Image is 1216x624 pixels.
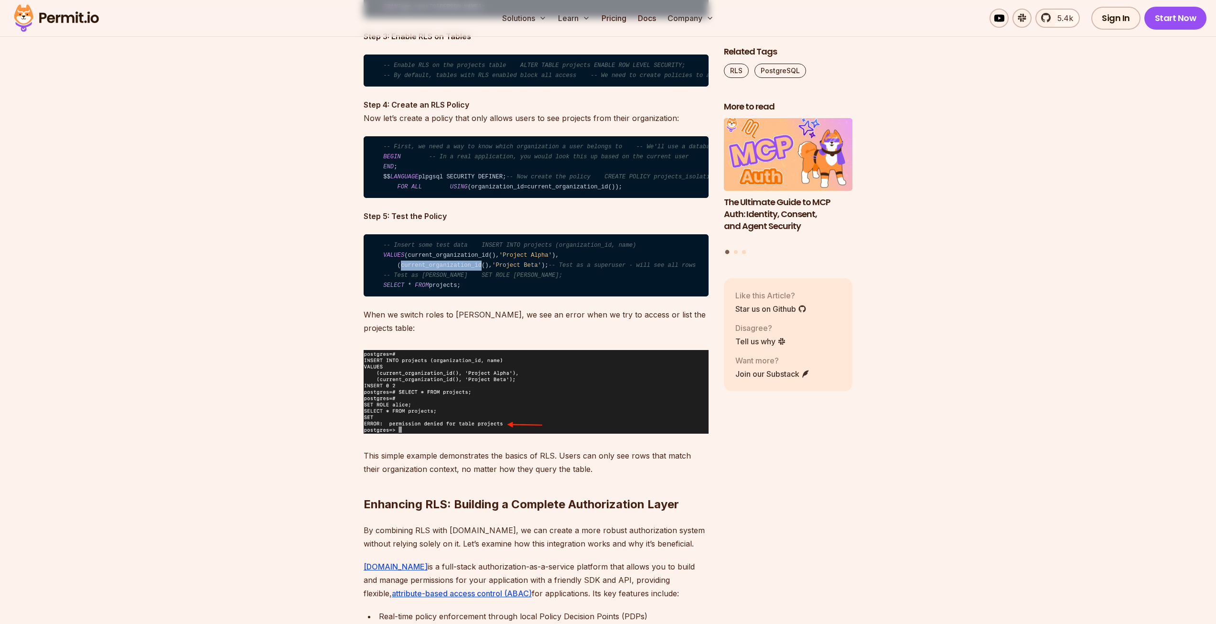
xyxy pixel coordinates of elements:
[392,589,532,598] a: attribute-based access control (ABAC)
[383,62,685,69] span: -- Enable RLS on the projects table ALTER TABLE projects ENABLE ROW LEVEL SECURITY;
[735,303,807,315] a: Star us on Github
[735,355,810,366] p: Want more?
[724,197,853,232] h3: The Ultimate Guide to MCP Auth: Identity, Consent, and Agent Security
[724,119,853,256] div: Posts
[598,9,630,28] a: Pricing
[383,143,1124,150] span: -- First, we need a way to know which organization a user belongs to -- We'll use a database func...
[10,2,103,34] img: Permit logo
[1091,7,1141,30] a: Sign In
[383,272,562,279] span: -- Test as [PERSON_NAME] SET ROLE [PERSON_NAME];
[735,322,786,334] p: Disagree?
[383,252,404,259] span: VALUES
[364,449,709,476] p: This simple example demonstrates the basics of RLS. Users can only see rows that match their orga...
[1052,12,1073,24] span: 5.4k
[724,119,853,244] li: 1 of 3
[364,136,709,198] code: ; $$ plpgsql SECURITY DEFINER; (organization_id current_organization_id());
[735,368,810,380] a: Join our Substack
[498,9,550,28] button: Solutions
[664,9,718,28] button: Company
[499,252,552,259] span: 'Project Alpha'
[415,282,429,289] span: FROM
[364,562,428,571] a: [DOMAIN_NAME]
[398,184,408,190] span: FOR
[383,72,780,79] span: -- By default, tables with RLS enabled block all access -- We need to create policies to allow sp...
[364,100,469,109] strong: Step 4: Create an RLS Policy
[364,98,709,125] p: Now let’s create a policy that only allows users to see projects from their organization:
[364,560,709,600] p: is a full-stack authorization-as-a-service platform that allows you to build and manage permissio...
[1035,9,1080,28] a: 5.4k
[724,101,853,113] h2: More to read
[549,262,791,269] span: -- Test as a superuser - will see all rows SELECT * FROM projects;
[364,211,447,221] strong: Step 5: Test the Policy
[411,184,422,190] span: ALL
[735,290,807,301] p: Like this Article?
[725,250,730,254] button: Go to slide 1
[364,350,709,434] img: image.png
[450,184,468,190] span: USING
[734,250,738,254] button: Go to slide 2
[742,250,746,254] button: Go to slide 3
[379,610,709,623] div: Real-time policy enforcement through local Policy Decision Points (PDPs)
[724,64,749,78] a: RLS
[724,46,853,58] h2: Related Tags
[492,262,541,269] span: 'Project Beta'
[390,174,419,180] span: LANGUAGE
[364,234,709,296] code: (current_organization_id(), ), (current_organization_id(), ); projects;
[554,9,594,28] button: Learn
[364,459,709,512] h2: Enhancing RLS: Building a Complete Authorization Layer
[724,119,853,244] a: The Ultimate Guide to MCP Auth: Identity, Consent, and Agent SecurityThe Ultimate Guide to MCP Au...
[1144,7,1207,30] a: Start Now
[735,336,786,347] a: Tell us why
[383,242,636,249] span: -- Insert some test data INSERT INTO projects (organization_id, name)
[364,524,709,550] p: By combining RLS with [DOMAIN_NAME], we can create a more robust authorization system without rel...
[383,282,404,289] span: SELECT
[634,9,660,28] a: Docs
[364,308,709,335] p: When we switch roles to [PERSON_NAME], we see an error when we try to access or list the projects...
[383,164,394,170] span: END
[724,119,853,191] img: The Ultimate Guide to MCP Auth: Identity, Consent, and Agent Security
[383,153,401,160] span: BEGIN
[754,64,806,78] a: PostgreSQL
[524,184,527,190] span: =
[506,174,784,180] span: -- Now create the policy CREATE POLICY projects_isolation_policy ON projects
